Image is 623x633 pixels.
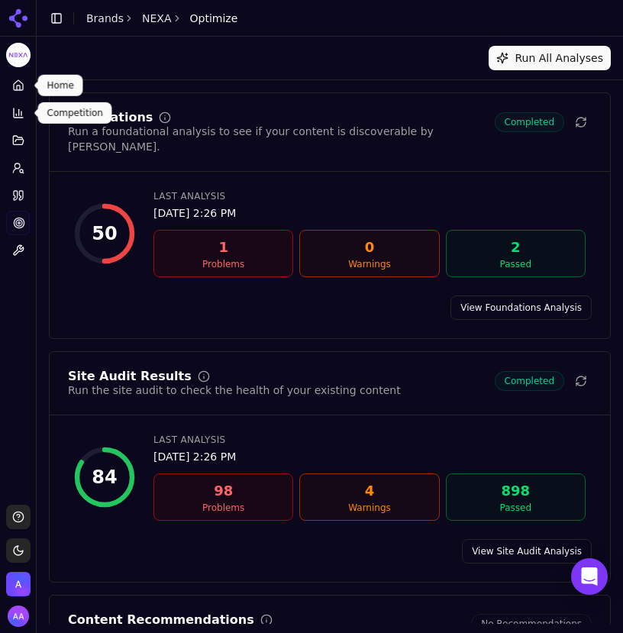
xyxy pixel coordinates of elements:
div: Home [37,75,82,96]
div: 2 [453,237,579,258]
nav: breadcrumb [86,11,237,26]
div: 0 [306,237,432,258]
div: Content Recommendations [68,614,254,626]
div: Last Analysis [153,190,586,202]
div: [DATE] 2:26 PM [153,205,586,221]
div: Problems [160,502,286,514]
a: View Site Audit Analysis [462,539,592,564]
div: 4 [306,480,432,502]
a: View Foundations Analysis [450,296,592,320]
img: NEXA [6,43,31,67]
span: Completed [495,371,564,391]
div: Run the site audit to check the health of your existing content [68,383,401,398]
div: 50 [92,221,117,246]
div: Passed [453,502,579,514]
div: 898 [453,480,579,502]
div: Run a foundational analysis to see if your content is discoverable by [PERSON_NAME]. [68,124,495,154]
div: 1 [160,237,286,258]
div: Open Intercom Messenger [571,558,608,595]
button: Open user button [8,606,29,627]
button: Current brand: NEXA [6,43,31,67]
div: Passed [453,258,579,270]
div: Competition [37,102,111,124]
a: Brands [86,12,124,24]
div: 84 [92,465,117,489]
button: Run All Analyses [489,46,611,70]
div: 98 [160,480,286,502]
span: Optimize [190,11,238,26]
div: Last Analysis [153,434,586,446]
div: Problems [160,258,286,270]
div: Site Audit Results [68,370,192,383]
span: Completed [495,112,564,132]
div: [DATE] 2:26 PM [153,449,586,464]
img: Admin [6,572,31,596]
div: Warnings [306,258,432,270]
a: NEXA [142,11,172,26]
img: Alp Aysan [8,606,29,627]
div: Warnings [306,502,432,514]
button: Open organization switcher [6,572,31,596]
